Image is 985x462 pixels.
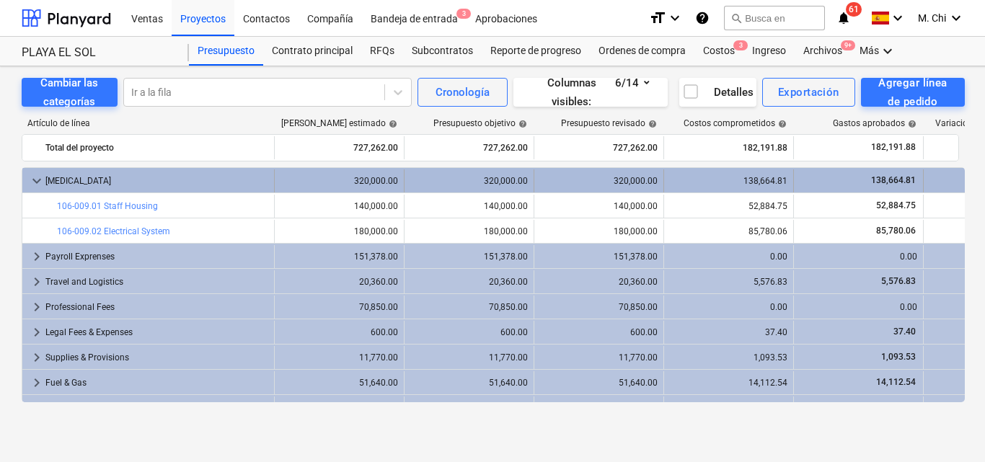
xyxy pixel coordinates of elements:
[724,6,825,30] button: Busca en
[263,37,361,66] a: Contrato principal
[877,74,949,112] div: Agregar línea de pedido
[846,2,862,17] span: 61
[870,141,917,154] span: 182,191.88
[57,201,158,211] a: 106-009.01 Staff Housing
[913,393,985,462] iframe: Chat Widget
[861,78,965,107] button: Agregar línea de pedido
[482,37,590,66] a: Reporte de progreso
[386,120,397,128] span: help
[281,302,398,312] div: 70,850.00
[645,120,657,128] span: help
[22,78,118,107] button: Cambiar las categorías
[880,276,917,286] span: 5,576.83
[670,226,787,236] div: 85,780.06
[913,393,985,462] div: Widget de chat
[540,176,658,186] div: 320,000.00
[649,9,666,27] i: format_size
[800,302,917,312] div: 0.00
[875,377,917,387] span: 14,112.54
[836,9,851,27] i: notifications
[833,118,916,128] div: Gastos aprobados
[590,37,694,66] a: Ordenes de compra
[670,277,787,287] div: 5,576.83
[889,9,906,27] i: keyboard_arrow_down
[778,83,839,102] div: Exportación
[45,396,268,419] div: Maintenance & Repairs
[410,201,528,211] div: 140,000.00
[775,120,787,128] span: help
[45,346,268,369] div: Supplies & Provisions
[892,326,917,337] span: 37.40
[670,176,787,186] div: 138,664.81
[281,252,398,262] div: 151,378.00
[28,324,45,341] span: keyboard_arrow_right
[436,83,490,102] div: Cronología
[670,352,787,363] div: 1,093.53
[670,302,787,312] div: 0.00
[28,172,45,190] span: keyboard_arrow_down
[28,248,45,265] span: keyboard_arrow_right
[28,399,45,417] span: keyboard_arrow_right
[851,37,905,66] div: Más
[561,118,657,128] div: Presupuesto revisado
[418,78,508,107] button: Cronología
[45,321,268,344] div: Legal Fees & Expenses
[841,40,855,50] span: 9+
[540,277,658,287] div: 20,360.00
[410,176,528,186] div: 320,000.00
[403,37,482,66] a: Subcontratos
[410,277,528,287] div: 20,360.00
[39,74,100,112] div: Cambiar las categorías
[45,296,268,319] div: Professional Fees
[762,78,855,107] button: Exportación
[540,302,658,312] div: 70,850.00
[670,327,787,337] div: 37.40
[410,226,528,236] div: 180,000.00
[795,37,851,66] div: Archivos
[410,327,528,337] div: 600.00
[281,378,398,388] div: 51,640.00
[684,118,787,128] div: Costos comprometidos
[410,252,528,262] div: 151,378.00
[281,226,398,236] div: 180,000.00
[410,136,528,159] div: 727,262.00
[795,37,851,66] a: Archivos9+
[875,226,917,236] span: 85,780.06
[281,277,398,287] div: 20,360.00
[361,37,403,66] a: RFQs
[540,226,658,236] div: 180,000.00
[281,327,398,337] div: 600.00
[513,78,668,107] button: Columnas visibles:6/14
[670,136,787,159] div: 182,191.88
[694,37,743,66] div: Costos
[531,74,650,112] div: Columnas visibles : 6/14
[870,175,917,185] span: 138,664.81
[189,37,263,66] div: Presupuesto
[45,169,268,192] div: [MEDICAL_DATA]
[28,298,45,316] span: keyboard_arrow_right
[45,245,268,268] div: Payroll Exprenses
[28,349,45,366] span: keyboard_arrow_right
[670,201,787,211] div: 52,884.75
[540,201,658,211] div: 140,000.00
[918,12,946,24] span: M. Chi
[743,37,795,66] a: Ingreso
[540,352,658,363] div: 11,770.00
[540,252,658,262] div: 151,378.00
[730,12,742,24] span: search
[948,9,965,27] i: keyboard_arrow_down
[281,176,398,186] div: 320,000.00
[682,83,754,102] div: Detalles
[410,378,528,388] div: 51,640.00
[456,9,471,19] span: 3
[540,327,658,337] div: 600.00
[410,352,528,363] div: 11,770.00
[22,45,172,61] div: PLAYA EL SOL
[695,9,710,27] i: Base de conocimientos
[800,252,917,262] div: 0.00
